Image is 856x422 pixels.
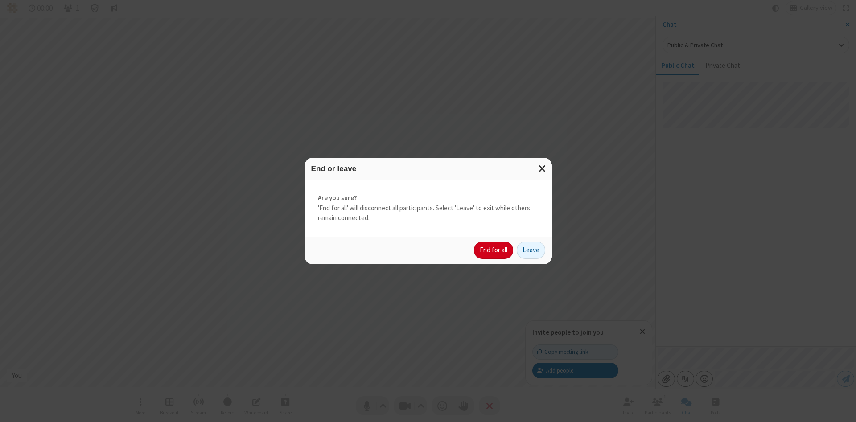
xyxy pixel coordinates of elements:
[311,164,545,173] h3: End or leave
[517,242,545,259] button: Leave
[533,158,552,180] button: Close modal
[318,193,539,203] strong: Are you sure?
[474,242,513,259] button: End for all
[305,180,552,237] div: 'End for all' will disconnect all participants. Select 'Leave' to exit while others remain connec...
